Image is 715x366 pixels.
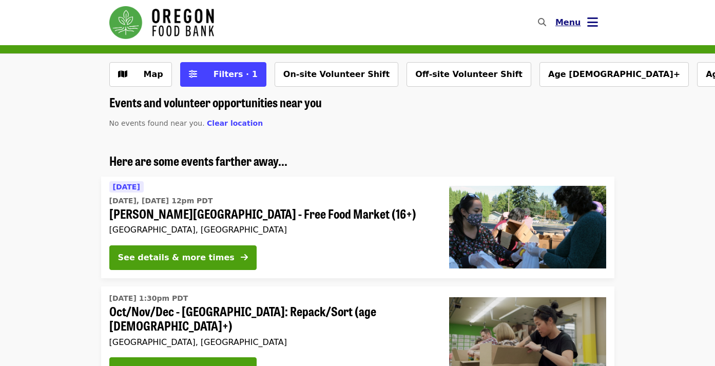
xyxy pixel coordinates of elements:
button: Toggle account menu [547,10,606,35]
i: bars icon [587,15,598,30]
div: [GEOGRAPHIC_DATA], [GEOGRAPHIC_DATA] [109,225,433,235]
a: See details for "Sitton Elementary - Free Food Market (16+)" [101,177,614,278]
i: arrow-right icon [241,253,248,262]
button: Off-site Volunteer Shift [407,62,531,87]
time: [DATE], [DATE] 12pm PDT [109,196,213,206]
span: Clear location [207,119,263,127]
span: Here are some events farther away... [109,151,287,169]
button: Filters (1 selected) [180,62,266,87]
input: Search [552,10,561,35]
span: No events found near you. [109,119,205,127]
span: Filters · 1 [214,69,258,79]
span: Menu [555,17,581,27]
i: search icon [538,17,546,27]
i: map icon [118,69,127,79]
img: Oregon Food Bank - Home [109,6,214,39]
span: Events and volunteer opportunities near you [109,93,322,111]
button: On-site Volunteer Shift [275,62,398,87]
button: See details & more times [109,245,257,270]
div: [GEOGRAPHIC_DATA], [GEOGRAPHIC_DATA] [109,337,433,347]
button: Age [DEMOGRAPHIC_DATA]+ [539,62,689,87]
button: Clear location [207,118,263,129]
time: [DATE] 1:30pm PDT [109,293,188,304]
span: [DATE] [113,183,140,191]
button: Show map view [109,62,172,87]
span: Oct/Nov/Dec - [GEOGRAPHIC_DATA]: Repack/Sort (age [DEMOGRAPHIC_DATA]+) [109,304,433,334]
div: See details & more times [118,252,235,264]
img: Sitton Elementary - Free Food Market (16+) organized by Oregon Food Bank [449,186,606,268]
i: sliders-h icon [189,69,197,79]
span: Map [144,69,163,79]
span: [PERSON_NAME][GEOGRAPHIC_DATA] - Free Food Market (16+) [109,206,433,221]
